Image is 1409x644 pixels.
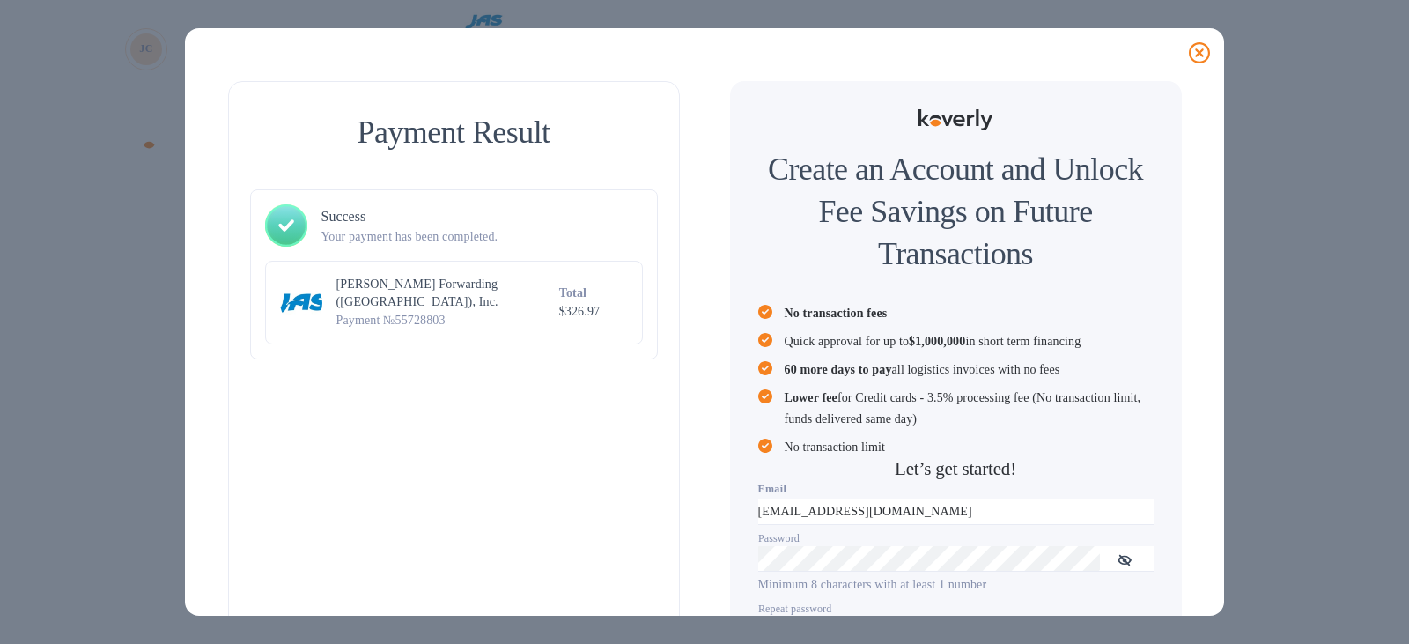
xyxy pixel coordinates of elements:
[257,110,651,154] h1: Payment Result
[918,109,992,130] img: Logo
[758,533,800,544] label: Password
[758,148,1154,275] h1: Create an Account and Unlock Fee Savings on Future Transactions
[758,499,1154,525] input: Enter email address
[1107,542,1142,577] button: toggle password visibility
[336,276,552,311] p: [PERSON_NAME] Forwarding ([GEOGRAPHIC_DATA]), Inc.
[785,307,888,320] b: No transaction fees
[559,286,586,300] b: Total
[336,311,552,329] p: Payment № 55728803
[758,458,1154,480] h2: Let’s get started!
[785,388,1154,430] p: for Credit cards - 3.5% processing fee (No transaction limit, funds delivered same day)
[758,483,787,495] b: Email
[785,363,892,376] b: 60 more days to pay
[559,302,628,321] p: $326.97
[758,603,831,614] label: Repeat password
[785,359,1154,381] p: all logistics invoices with no fees
[1321,559,1409,644] iframe: Chat Widget
[785,331,1154,352] p: Quick approval for up to in short term financing
[758,574,1154,595] p: Minimum 8 characters with at least 1 number
[909,335,965,348] b: $1,000,000
[785,391,837,404] b: Lower fee
[321,227,643,246] p: Your payment has been completed.
[321,206,643,227] h3: Success
[785,437,1154,458] p: No transaction limit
